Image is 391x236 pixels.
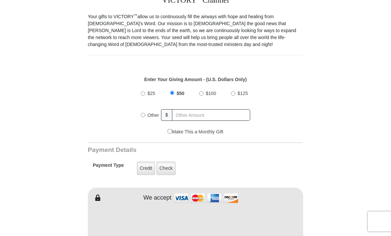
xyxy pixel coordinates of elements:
[177,91,184,96] span: $50
[134,13,138,17] sup: ™
[144,77,247,82] strong: Enter Your Giving Amount - (U.S. Dollars Only)
[88,146,257,154] h3: Payment Details
[137,162,155,175] label: Credit
[172,109,250,121] input: Other Amount
[143,194,172,202] h4: We accept
[93,163,124,171] h5: Payment Type
[173,191,239,205] img: credit cards accepted
[147,113,159,118] span: Other
[88,13,303,48] p: Your gifts to VICTORY allow us to continuously fill the airways with hope and healing from [DEMOG...
[206,91,216,96] span: $100
[147,91,155,96] span: $25
[156,162,176,175] label: Check
[161,109,172,121] span: $
[168,129,172,133] input: Make This a Monthly Gift
[168,128,223,135] label: Make This a Monthly Gift
[238,91,248,96] span: $125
